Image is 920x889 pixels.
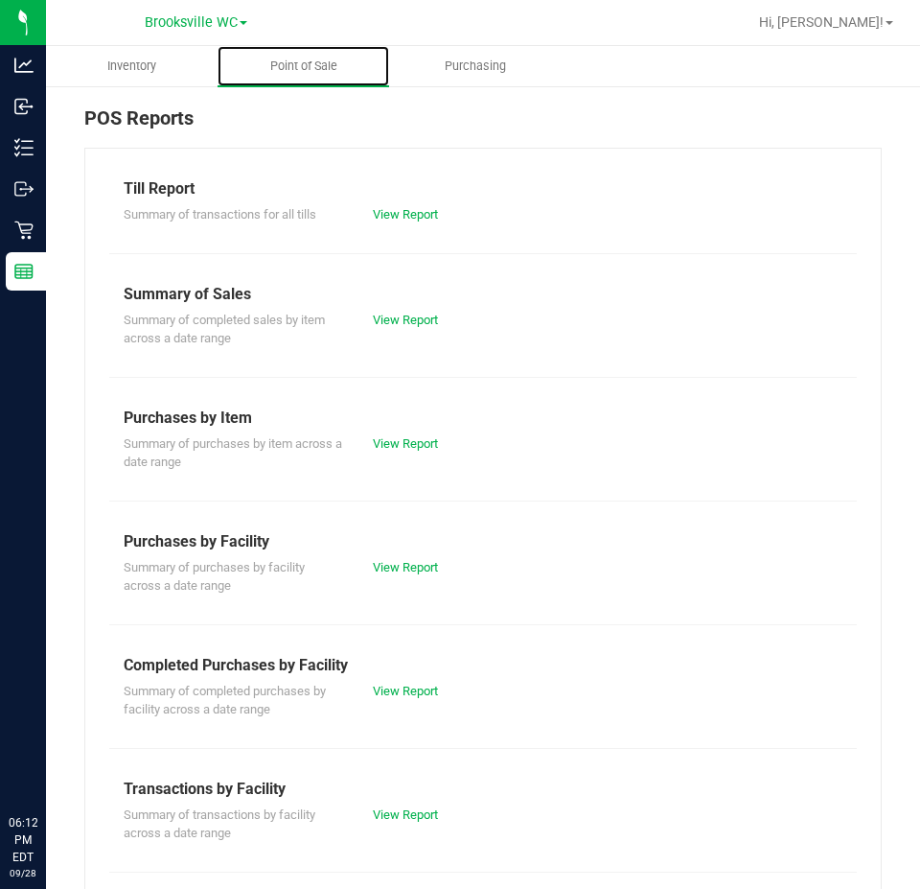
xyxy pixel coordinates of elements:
[81,58,182,75] span: Inventory
[84,104,882,148] div: POS Reports
[14,56,34,75] inline-svg: Analytics
[145,14,238,31] span: Brooksville WC
[124,436,342,470] span: Summary of purchases by item across a date range
[9,866,37,880] p: 09/28
[14,97,34,116] inline-svg: Inbound
[124,313,325,346] span: Summary of completed sales by item across a date range
[124,530,842,553] div: Purchases by Facility
[244,58,363,75] span: Point of Sale
[46,46,218,86] a: Inventory
[419,58,532,75] span: Purchasing
[124,407,842,430] div: Purchases by Item
[373,313,438,327] a: View Report
[124,684,326,717] span: Summary of completed purchases by facility across a date range
[373,207,438,222] a: View Report
[124,654,842,677] div: Completed Purchases by Facility
[373,560,438,574] a: View Report
[124,778,842,801] div: Transactions by Facility
[14,179,34,199] inline-svg: Outbound
[124,807,315,841] span: Summary of transactions by facility across a date range
[9,814,37,866] p: 06:12 PM EDT
[14,262,34,281] inline-svg: Reports
[14,138,34,157] inline-svg: Inventory
[124,177,842,200] div: Till Report
[218,46,389,86] a: Point of Sale
[759,14,884,30] span: Hi, [PERSON_NAME]!
[124,283,842,306] div: Summary of Sales
[124,207,316,222] span: Summary of transactions for all tills
[124,560,305,594] span: Summary of purchases by facility across a date range
[373,436,438,451] a: View Report
[373,807,438,822] a: View Report
[14,221,34,240] inline-svg: Retail
[373,684,438,698] a: View Report
[389,46,561,86] a: Purchasing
